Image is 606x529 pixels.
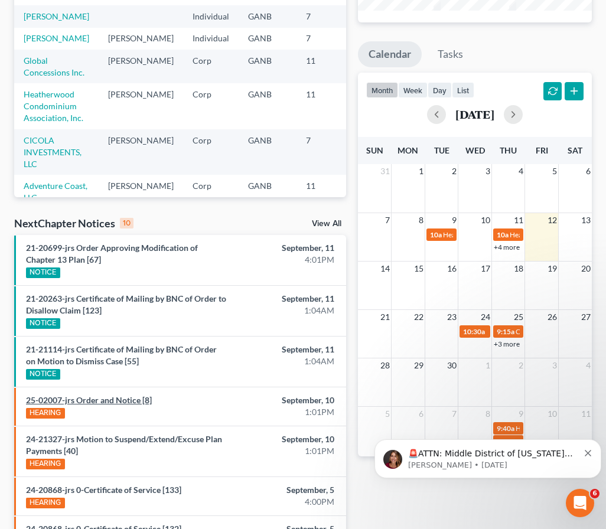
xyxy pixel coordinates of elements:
[517,407,524,421] span: 9
[451,164,458,178] span: 2
[239,28,297,50] td: GANB
[26,408,65,419] div: HEARING
[551,358,558,373] span: 3
[99,129,183,175] td: [PERSON_NAME]
[546,407,558,421] span: 10
[370,414,606,497] iframe: Intercom notifications message
[239,293,334,305] div: September, 11
[480,213,491,227] span: 10
[26,318,60,329] div: NOTICE
[480,262,491,276] span: 17
[486,327,598,336] span: Hearing for Pansy [PERSON_NAME]
[590,489,600,498] span: 6
[24,181,87,203] a: Adventure Coast, LLC
[297,5,356,27] td: 7
[446,358,458,373] span: 30
[239,445,334,457] div: 1:01PM
[497,327,514,336] span: 9:15a
[239,496,334,508] div: 4:00PM
[513,213,524,227] span: 11
[366,82,398,98] button: month
[26,498,65,508] div: HEARING
[24,11,89,21] a: [PERSON_NAME]
[120,218,133,228] div: 10
[99,28,183,50] td: [PERSON_NAME]
[580,213,592,227] span: 13
[568,145,582,155] span: Sat
[366,145,383,155] span: Sun
[379,310,391,324] span: 21
[517,358,524,373] span: 2
[585,164,592,178] span: 6
[239,175,297,208] td: GANB
[297,175,356,208] td: 11
[418,164,425,178] span: 1
[183,50,239,83] td: Corp
[297,129,356,175] td: 7
[500,145,517,155] span: Thu
[427,41,474,67] a: Tasks
[384,407,391,421] span: 5
[297,83,356,129] td: 11
[239,83,297,129] td: GANB
[379,262,391,276] span: 14
[26,369,60,380] div: NOTICE
[480,310,491,324] span: 24
[517,164,524,178] span: 4
[26,293,226,315] a: 21-20263-jrs Certificate of Mailing by BNC of Order to Disallow Claim [123]
[513,310,524,324] span: 25
[358,41,422,67] a: Calendar
[546,310,558,324] span: 26
[239,394,334,406] div: September, 10
[413,310,425,324] span: 22
[99,83,183,129] td: [PERSON_NAME]
[183,28,239,50] td: Individual
[580,262,592,276] span: 20
[239,406,334,418] div: 1:01PM
[239,305,334,316] div: 1:04AM
[26,434,222,456] a: 24-21327-jrs Motion to Suspend/Extend/Excuse Plan Payments [40]
[183,5,239,27] td: Individual
[26,344,217,366] a: 21-21114-jrs Certificate of Mailing by BNC of Order on Motion to Dismiss Case [55]
[551,164,558,178] span: 5
[24,33,89,43] a: [PERSON_NAME]
[451,213,458,227] span: 9
[312,220,341,228] a: View All
[484,358,491,373] span: 1
[430,230,442,239] span: 10a
[239,129,297,175] td: GANB
[239,5,297,27] td: GANB
[384,213,391,227] span: 7
[26,267,60,278] div: NOTICE
[494,339,520,348] a: +3 more
[494,243,520,252] a: +4 more
[413,358,425,373] span: 29
[443,230,592,239] span: Hearing for [PERSON_NAME] [PERSON_NAME]
[418,407,425,421] span: 6
[452,82,474,98] button: list
[24,135,82,169] a: CICOLA INVESTMENTS, LLC
[239,433,334,445] div: September, 10
[546,213,558,227] span: 12
[413,262,425,276] span: 15
[455,108,494,120] h2: [DATE]
[26,459,65,469] div: HEARING
[297,50,356,83] td: 11
[446,310,458,324] span: 23
[24,89,83,123] a: Heatherwood Condominium Association, Inc.
[484,407,491,421] span: 8
[398,145,418,155] span: Mon
[239,355,334,367] div: 1:04AM
[536,145,548,155] span: Fri
[484,164,491,178] span: 3
[26,485,181,495] a: 24-20868-jrs 0-Certificate of Service [133]
[566,489,594,517] iframe: Intercom live chat
[434,145,449,155] span: Tue
[239,242,334,254] div: September, 11
[183,129,239,175] td: Corp
[546,262,558,276] span: 19
[580,407,592,421] span: 11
